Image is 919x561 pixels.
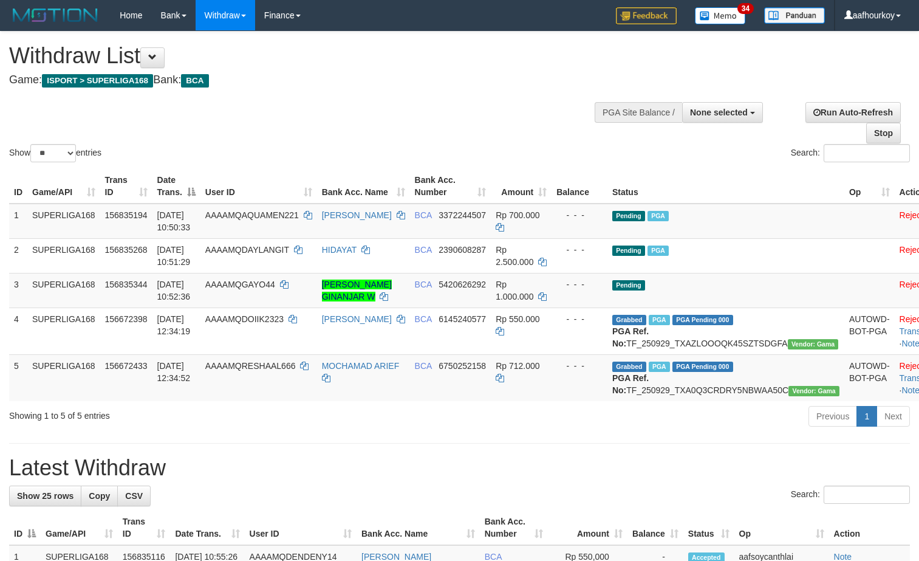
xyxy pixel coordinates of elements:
[556,313,603,325] div: - - -
[200,169,317,204] th: User ID: activate to sort column ascending
[496,280,533,301] span: Rp 1.000.000
[9,308,27,354] td: 4
[27,273,100,308] td: SUPERLIGA168
[322,245,357,255] a: HIDAYAT
[9,6,101,24] img: MOTION_logo.png
[612,211,645,221] span: Pending
[480,511,548,545] th: Bank Acc. Number: activate to sort column ascending
[205,210,299,220] span: AAAAMQAQUAMEN221
[9,169,27,204] th: ID
[616,7,677,24] img: Feedback.jpg
[205,280,275,289] span: AAAAMQGAYO44
[181,74,208,88] span: BCA
[805,102,901,123] a: Run Auto-Refresh
[9,273,27,308] td: 3
[27,204,100,239] td: SUPERLIGA168
[856,406,877,427] a: 1
[672,315,733,325] span: PGA Pending
[607,169,844,204] th: Status
[595,102,682,123] div: PGA Site Balance /
[415,314,432,324] span: BCA
[9,44,601,68] h1: Withdraw List
[9,486,81,506] a: Show 25 rows
[205,314,284,324] span: AAAAMQDOIIK2323
[496,210,539,220] span: Rp 700.000
[105,361,148,371] span: 156672433
[844,354,895,401] td: AUTOWD-BOT-PGA
[844,308,895,354] td: AUTOWD-BOT-PGA
[27,308,100,354] td: SUPERLIGA168
[81,486,118,506] a: Copy
[683,511,734,545] th: Status: activate to sort column ascending
[627,511,683,545] th: Balance: activate to sort column ascending
[415,245,432,255] span: BCA
[170,511,244,545] th: Date Trans.: activate to sort column ascending
[672,362,733,372] span: PGA Pending
[125,491,143,501] span: CSV
[42,74,153,88] span: ISPORT > SUPERLIGA168
[100,169,152,204] th: Trans ID: activate to sort column ascending
[556,278,603,291] div: - - -
[612,315,646,325] span: Grabbed
[415,361,432,371] span: BCA
[317,169,410,204] th: Bank Acc. Name: activate to sort column ascending
[105,210,148,220] span: 156835194
[9,405,374,422] div: Showing 1 to 5 of 5 entries
[9,456,910,480] h1: Latest Withdraw
[27,238,100,273] td: SUPERLIGA168
[647,246,669,256] span: Marked by aafsoycanthlai
[612,373,649,395] b: PGA Ref. No:
[612,326,649,348] b: PGA Ref. No:
[496,245,533,267] span: Rp 2.500.000
[649,362,670,372] span: Marked by aafsoycanthlai
[556,244,603,256] div: - - -
[647,211,669,221] span: Marked by aafsoycanthlai
[496,314,539,324] span: Rp 550.000
[41,511,118,545] th: Game/API: activate to sort column ascending
[357,511,480,545] th: Bank Acc. Name: activate to sort column ascending
[27,169,100,204] th: Game/API: activate to sort column ascending
[157,210,191,232] span: [DATE] 10:50:33
[791,486,910,504] label: Search:
[844,169,895,204] th: Op: activate to sort column ascending
[808,406,857,427] a: Previous
[439,210,486,220] span: Copy 3372244507 to clipboard
[9,144,101,162] label: Show entries
[788,339,839,349] span: Vendor URL: https://trx31.1velocity.biz
[152,169,200,204] th: Date Trans.: activate to sort column descending
[552,169,607,204] th: Balance
[612,362,646,372] span: Grabbed
[415,280,432,289] span: BCA
[322,361,400,371] a: MOCHAMAD ARIEF
[9,511,41,545] th: ID: activate to sort column descending
[829,511,910,545] th: Action
[9,354,27,401] td: 5
[737,3,754,14] span: 34
[157,314,191,336] span: [DATE] 12:34:19
[695,7,746,24] img: Button%20Memo.svg
[824,486,910,504] input: Search:
[556,209,603,221] div: - - -
[157,280,191,301] span: [DATE] 10:52:36
[439,245,486,255] span: Copy 2390608287 to clipboard
[439,314,486,324] span: Copy 6145240577 to clipboard
[439,361,486,371] span: Copy 6750252158 to clipboard
[607,354,844,401] td: TF_250929_TXA0Q3CRDRY5NBWAA50C
[245,511,357,545] th: User ID: activate to sort column ascending
[690,108,748,117] span: None selected
[322,210,392,220] a: [PERSON_NAME]
[649,315,670,325] span: Marked by aafsoycanthlai
[17,491,73,501] span: Show 25 rows
[866,123,901,143] a: Stop
[322,314,392,324] a: [PERSON_NAME]
[824,144,910,162] input: Search:
[876,406,910,427] a: Next
[205,361,296,371] span: AAAAMQRESHAAL666
[682,102,763,123] button: None selected
[612,280,645,291] span: Pending
[734,511,829,545] th: Op: activate to sort column ascending
[205,245,289,255] span: AAAAMQDAYLANGIT
[496,361,539,371] span: Rp 712.000
[764,7,825,24] img: panduan.png
[157,361,191,383] span: [DATE] 12:34:52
